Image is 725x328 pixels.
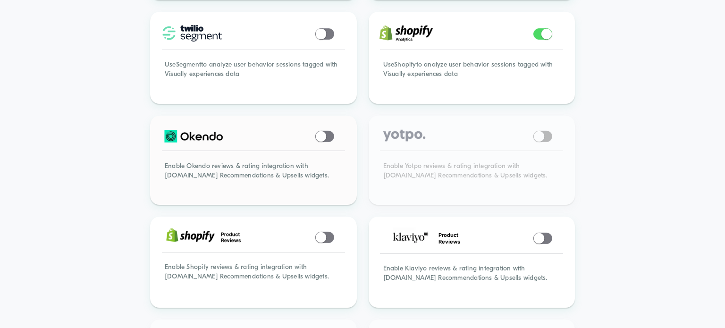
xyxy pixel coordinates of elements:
strong: Product Reviews [438,232,460,245]
div: Enable Klaviyo reviews & rating integration with [DOMAIN_NAME] Recommendations & Upsells widgets. [370,251,574,306]
img: Shopify Reviews [156,220,251,254]
img: Klaviyo [393,227,429,246]
div: Use Segment to analyze user behavior sessions tagged with Visually experiences data [152,47,355,102]
img: Okendo [156,119,251,153]
div: Enable Okendo reviews & rating integration with [DOMAIN_NAME] Recommendations & Upsells widgets. [152,149,355,204]
img: segment [161,25,225,42]
div: Enable Shopify reviews & rating integration with [DOMAIN_NAME] Recommendations & Upsells widgets. [152,250,355,306]
div: Use Shopify to analyze user behavior sessions tagged with Visually experiences data [370,47,574,102]
img: shopify [379,25,433,42]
